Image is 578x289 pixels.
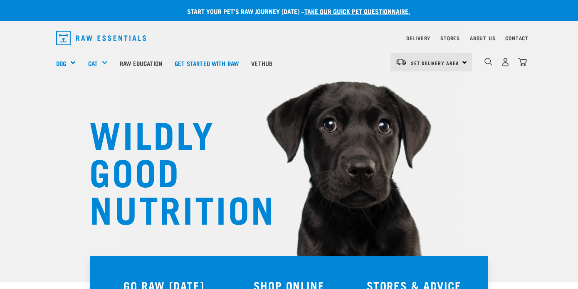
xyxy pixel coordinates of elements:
[168,47,245,80] a: Get started with Raw
[501,58,510,66] img: user.png
[89,114,256,226] h1: WILDLY GOOD NUTRITION
[395,58,407,66] img: van-moving.png
[49,27,529,49] nav: dropdown navigation
[411,61,459,64] span: Set Delivery Area
[245,47,279,80] a: Vethub
[406,37,430,39] a: Delivery
[484,58,492,66] img: home-icon-1@2x.png
[304,9,410,13] a: take our quick pet questionnaire.
[56,59,66,68] a: Dog
[518,58,527,66] img: home-icon@2x.png
[56,31,146,45] img: Raw Essentials Logo
[470,37,495,39] a: About Us
[114,47,168,80] a: Raw Education
[505,37,529,39] a: Contact
[88,59,98,68] a: Cat
[440,37,460,39] a: Stores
